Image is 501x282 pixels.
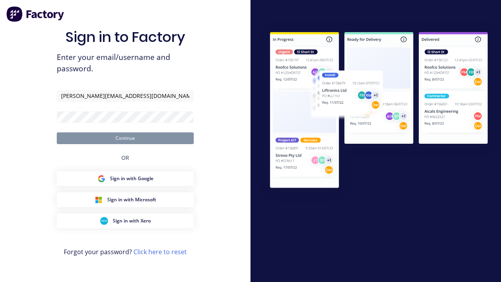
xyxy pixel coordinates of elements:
button: Google Sign inSign in with Google [57,171,194,186]
img: Xero Sign in [100,217,108,225]
img: Factory [6,6,65,22]
span: Forgot your password? [64,247,187,257]
img: Microsoft Sign in [95,196,103,204]
span: Sign in with Xero [113,217,151,224]
button: Continue [57,132,194,144]
div: OR [121,144,129,171]
span: Sign in with Google [110,175,153,182]
img: Sign in [257,20,501,202]
span: Sign in with Microsoft [107,196,156,203]
button: Microsoft Sign inSign in with Microsoft [57,192,194,207]
input: Email/Username [57,90,194,102]
img: Google Sign in [97,175,105,183]
a: Click here to reset [133,248,187,256]
button: Xero Sign inSign in with Xero [57,213,194,228]
h1: Sign in to Factory [65,29,185,45]
span: Enter your email/username and password. [57,52,194,74]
